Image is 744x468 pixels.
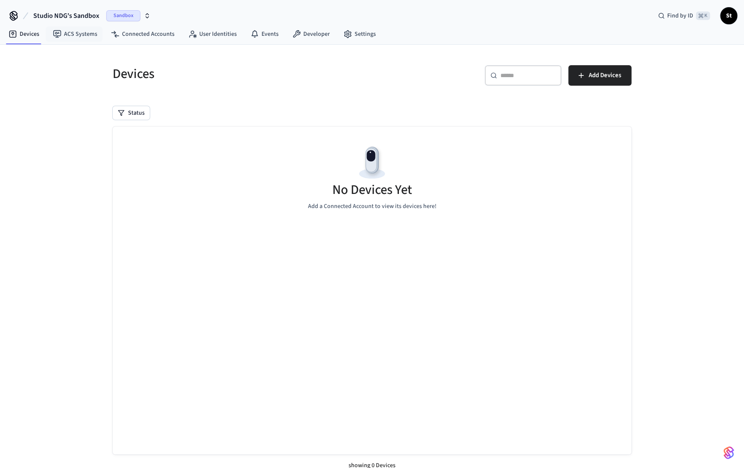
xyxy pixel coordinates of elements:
span: ⌘ K [696,12,710,20]
a: Connected Accounts [104,26,181,42]
span: Add Devices [589,70,621,81]
span: St [721,8,736,23]
h5: No Devices Yet [332,181,412,199]
span: Studio NDG's Sandbox [33,11,99,21]
span: Sandbox [106,10,140,21]
img: SeamLogoGradient.69752ec5.svg [724,446,734,459]
div: Find by ID⌘ K [651,8,717,23]
a: Events [244,26,285,42]
h5: Devices [113,65,367,83]
button: Add Devices [568,65,631,86]
img: Devices Empty State [353,144,391,182]
a: Developer [285,26,337,42]
a: User Identities [181,26,244,42]
a: ACS Systems [46,26,104,42]
span: Find by ID [667,12,693,20]
button: St [720,7,737,24]
a: Settings [337,26,383,42]
a: Devices [2,26,46,42]
button: Status [113,106,150,120]
p: Add a Connected Account to view its devices here! [308,202,436,211]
